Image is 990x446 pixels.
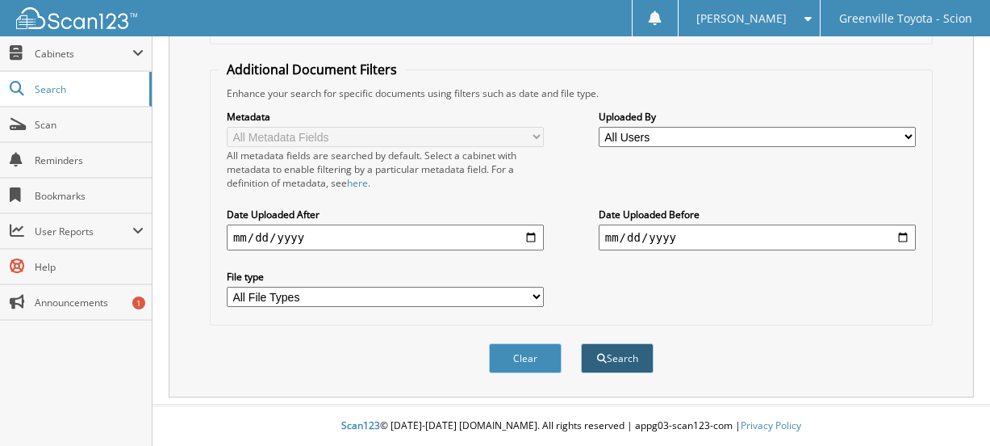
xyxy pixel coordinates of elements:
span: Scan [35,118,144,132]
span: Bookmarks [35,189,144,203]
div: Enhance your search for specific documents using filters such as date and file type. [219,86,924,100]
label: Date Uploaded Before [599,208,916,221]
button: Clear [489,343,562,373]
label: Date Uploaded After [227,208,544,221]
label: File type [227,270,544,284]
input: start [227,225,544,250]
a: here [347,176,368,190]
legend: Additional Document Filters [219,61,405,78]
span: Scan123 [341,419,380,432]
span: Search [35,82,141,96]
span: Help [35,260,144,274]
span: [PERSON_NAME] [696,14,787,23]
label: Metadata [227,110,544,124]
span: Cabinets [35,47,132,61]
iframe: Chat Widget [909,368,990,446]
div: All metadata fields are searched by default. Select a cabinet with metadata to enable filtering b... [227,149,544,190]
button: Search [581,343,654,373]
input: end [599,225,916,250]
div: 1 [132,297,145,309]
span: User Reports [35,225,132,238]
div: © [DATE]-[DATE] [DOMAIN_NAME]. All rights reserved | appg03-scan123-com | [152,406,990,446]
a: Privacy Policy [741,419,801,432]
span: Reminders [35,154,144,167]
label: Uploaded By [599,110,916,124]
span: Announcements [35,296,144,309]
img: scan123-logo-white.svg [16,7,137,29]
span: Greenville Toyota - Scion [839,14,972,23]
